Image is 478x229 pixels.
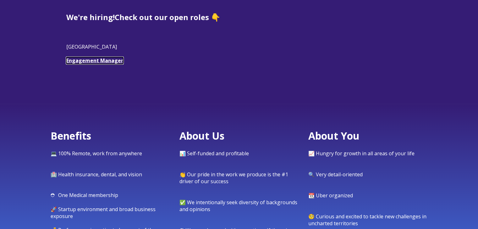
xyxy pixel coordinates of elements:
[51,192,118,199] span: ⛑ One Medical membership
[51,206,156,220] span: 🚀 Startup environment and broad business exposure
[66,43,117,50] span: [GEOGRAPHIC_DATA]
[308,129,360,142] span: About You
[179,199,297,213] span: ✅ We intentionally seek diversity of backgrounds and opinions
[308,150,415,157] span: 📈 Hungry for growth in all areas of your life
[51,150,142,157] span: 💻 100% Remote, work from anywhere
[51,171,142,178] span: 🏥 Health insurance, dental, and vision
[115,12,220,22] span: Check out our open roles 👇
[179,171,288,185] span: 👏 Our pride in the work we produce is the #1 driver of our success
[308,213,426,227] span: 🧐 Curious and excited to tackle new challenges in uncharted territories
[179,150,249,157] span: 📊 Self-funded and profitable
[179,129,224,142] span: About Us
[51,129,91,142] span: Benefits
[66,12,115,22] span: We're hiring!
[308,192,353,199] span: 📆 Uber organized
[308,171,363,178] span: 🔍 Very detail-oriented
[66,57,123,64] a: Engagement Manager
